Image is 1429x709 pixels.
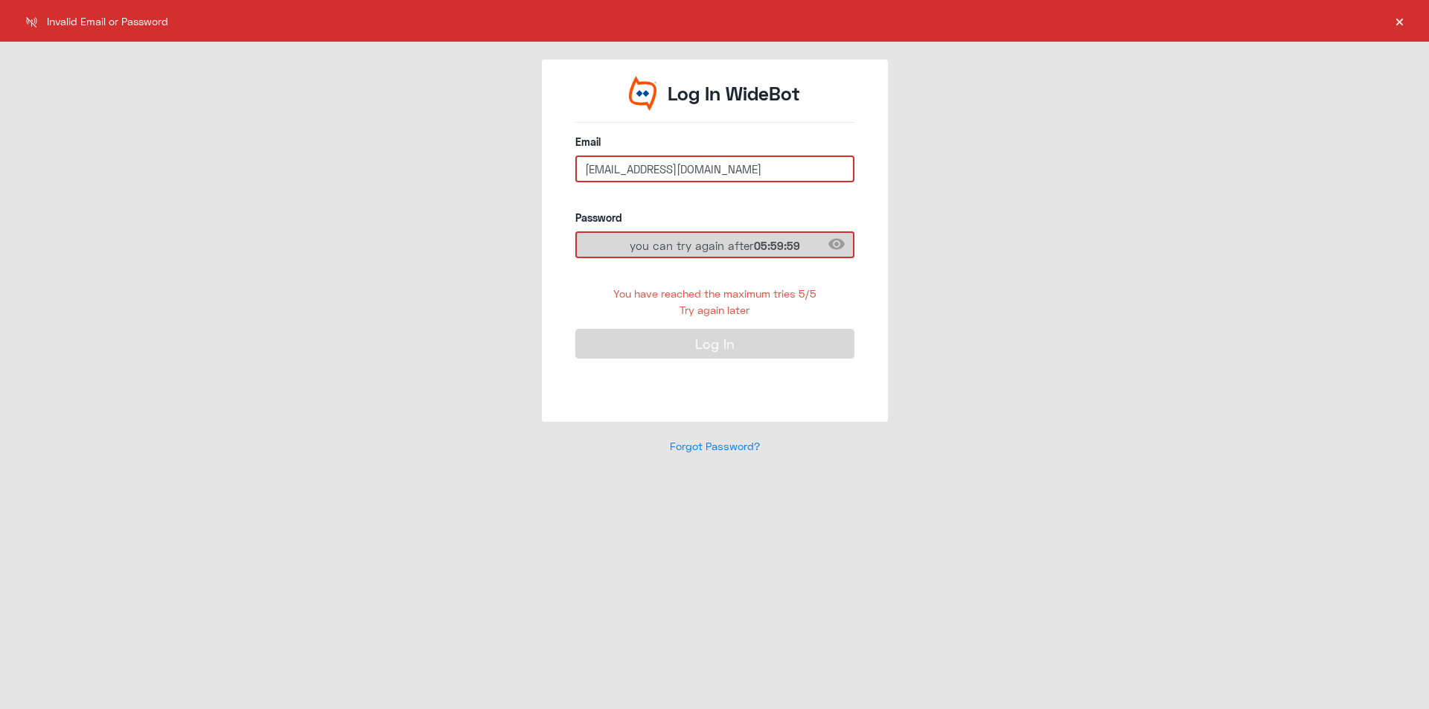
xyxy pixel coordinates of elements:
[754,239,800,252] span: 05:59:59
[630,237,800,253] span: you can try again after
[47,13,168,29] span: Invalid Email or Password
[668,80,800,108] p: Log In WideBot
[1392,13,1407,28] button: ×
[575,134,854,150] label: Email
[575,155,854,182] input: Enter your email here...
[575,210,854,225] label: Password
[575,286,854,318] div: You have reached the maximum tries 5/5 Try again later
[575,329,854,359] button: Log In
[670,440,760,452] a: Forgot Password?
[629,76,657,111] img: Widebot Logo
